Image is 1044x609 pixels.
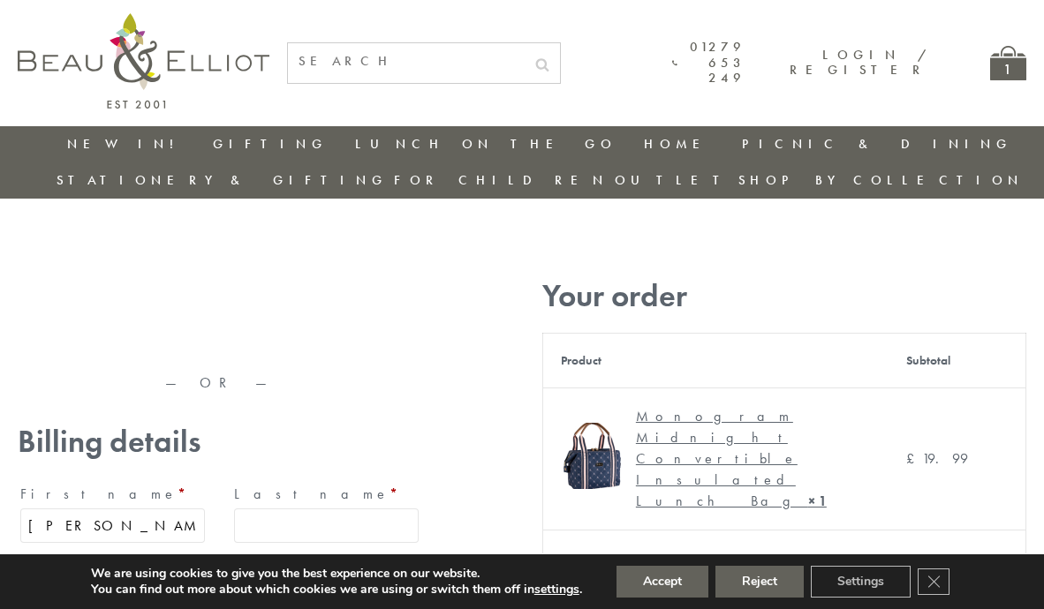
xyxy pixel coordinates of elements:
a: Home [644,135,715,153]
div: Monogram Midnight Convertible Insulated Lunch Bag [636,406,858,512]
p: — OR — [18,375,421,391]
bdi: 19.99 [906,449,968,468]
iframe: Secure express checkout frame [14,271,425,313]
a: Lunch On The Go [355,135,617,153]
span: £ [906,449,922,468]
th: Subtotal [889,333,1025,387]
a: Outlet [615,171,732,189]
label: Last name [234,480,419,508]
a: Shop by collection [738,171,1024,189]
button: settings [534,582,579,598]
h3: Your order [542,278,1026,314]
input: SEARCH [288,43,525,79]
th: Product [542,333,889,387]
a: 1 [990,46,1026,80]
iframe: Secure express checkout frame [14,315,425,357]
button: Reject [715,566,804,598]
a: 01279 653 249 [672,40,745,86]
a: Stationery & Gifting [57,171,388,189]
span: £ [906,549,914,568]
a: Picnic & Dining [742,135,1012,153]
button: Settings [811,566,911,598]
h3: Billing details [18,424,421,460]
th: Subtotal [542,530,889,587]
a: New in! [67,135,185,153]
strong: × 1 [808,492,827,510]
img: Monogram Midnight Convertible Lunch Bag [561,423,627,489]
a: Login / Register [790,46,928,79]
a: For Children [394,171,609,189]
img: logo [18,13,269,109]
a: Monogram Midnight Convertible Lunch Bag Monogram Midnight Convertible Insulated Lunch Bag× 1 [561,406,871,512]
label: First name [20,480,205,508]
a: Gifting [213,135,328,153]
button: Accept [617,566,708,598]
p: We are using cookies to give you the best experience on our website. [91,566,582,582]
button: Close GDPR Cookie Banner [918,568,949,595]
p: You can find out more about which cookies we are using or switch them off in . [91,582,582,598]
bdi: 19.99 [906,549,949,568]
